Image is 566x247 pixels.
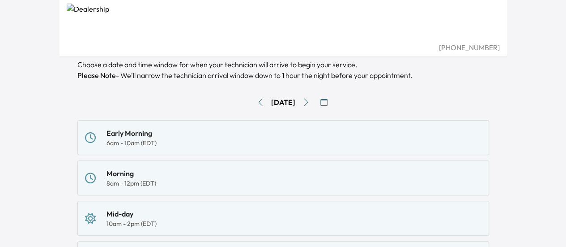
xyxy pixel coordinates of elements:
div: [PHONE_NUMBER] [67,42,500,53]
div: Early Morning [106,128,157,139]
div: Choose a date and time window for when your technician will arrive to begin your service. [77,59,489,81]
div: 10am - 2pm (EDT) [106,219,157,228]
div: Morning [106,168,156,179]
b: Please Note [77,71,116,80]
button: Go to next day [299,95,313,109]
div: Mid-day [106,208,157,219]
div: 8am - 12pm (EDT) [106,179,156,188]
img: Dealership [67,4,500,42]
p: - We'll narrow the technician arrival window down to 1 hour the night before your appointment. [77,70,489,81]
div: [DATE] [271,97,295,108]
div: 6am - 10am (EDT) [106,139,157,147]
button: Go to previous day [253,95,268,109]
